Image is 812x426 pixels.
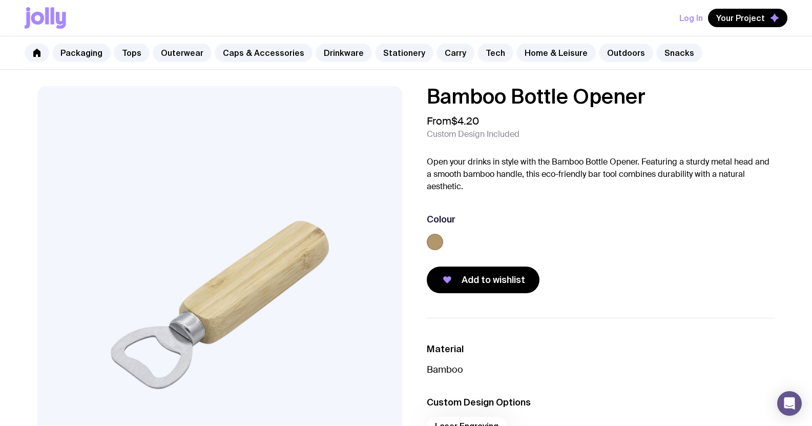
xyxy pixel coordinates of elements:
[427,396,775,409] h3: Custom Design Options
[716,13,765,23] span: Your Project
[215,44,313,62] a: Caps & Accessories
[599,44,653,62] a: Outdoors
[427,213,455,226] h3: Colour
[427,363,775,376] p: Bamboo
[436,44,474,62] a: Carry
[679,9,703,27] button: Log In
[516,44,596,62] a: Home & Leisure
[427,115,479,127] span: From
[316,44,372,62] a: Drinkware
[427,267,539,293] button: Add to wishlist
[477,44,513,62] a: Tech
[777,391,802,416] div: Open Intercom Messenger
[52,44,111,62] a: Packaging
[451,114,479,128] span: $4.20
[427,156,775,193] p: Open your drinks in style with the Bamboo Bottle Opener. Featuring a sturdy metal head and a smoo...
[462,274,525,286] span: Add to wishlist
[153,44,212,62] a: Outerwear
[708,9,787,27] button: Your Project
[114,44,150,62] a: Tops
[427,86,775,107] h1: Bamboo Bottle Opener
[427,343,775,355] h3: Material
[427,129,519,139] span: Custom Design Included
[375,44,433,62] a: Stationery
[656,44,702,62] a: Snacks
